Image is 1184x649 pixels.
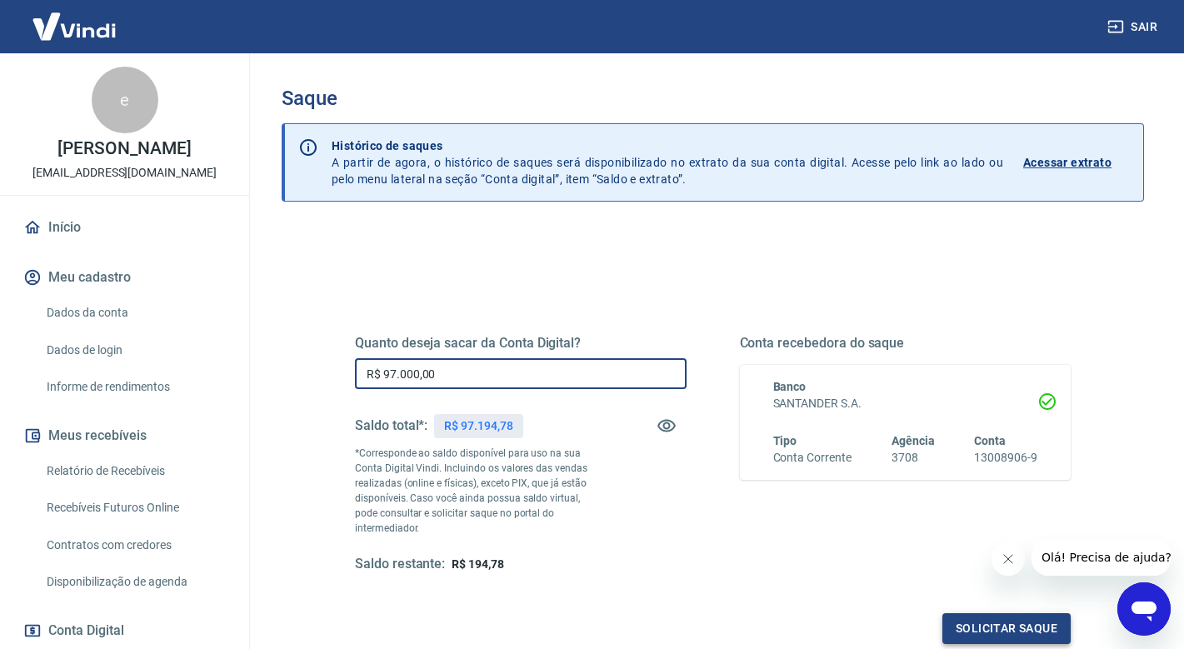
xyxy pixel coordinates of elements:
[892,434,935,447] span: Agência
[40,454,229,488] a: Relatório de Recebíveis
[444,417,512,435] p: R$ 97.194,78
[40,370,229,404] a: Informe de rendimentos
[892,449,935,467] h6: 3708
[1023,137,1130,187] a: Acessar extrato
[452,557,504,571] span: R$ 194,78
[773,449,852,467] h6: Conta Corrente
[1117,582,1171,636] iframe: Button to launch messaging window
[1032,539,1171,576] iframe: Message from company
[332,137,1003,187] p: A partir de agora, o histórico de saques será disponibilizado no extrato da sua conta digital. Ac...
[32,164,217,182] p: [EMAIL_ADDRESS][DOMAIN_NAME]
[282,87,1144,110] h3: Saque
[20,417,229,454] button: Meus recebíveis
[942,613,1071,644] button: Solicitar saque
[1104,12,1164,42] button: Sair
[40,528,229,562] a: Contratos com credores
[355,417,427,434] h5: Saldo total*:
[773,434,797,447] span: Tipo
[40,565,229,599] a: Disponibilização de agenda
[773,395,1038,412] h6: SANTANDER S.A.
[355,446,603,536] p: *Corresponde ao saldo disponível para uso na sua Conta Digital Vindi. Incluindo os valores das ve...
[40,491,229,525] a: Recebíveis Futuros Online
[20,209,229,246] a: Início
[332,137,1003,154] p: Histórico de saques
[974,434,1006,447] span: Conta
[40,333,229,367] a: Dados de login
[1023,154,1112,171] p: Acessar extrato
[974,449,1037,467] h6: 13008906-9
[740,335,1072,352] h5: Conta recebedora do saque
[10,12,140,25] span: Olá! Precisa de ajuda?
[773,380,807,393] span: Banco
[355,335,687,352] h5: Quanto deseja sacar da Conta Digital?
[40,296,229,330] a: Dados da conta
[57,140,191,157] p: [PERSON_NAME]
[20,1,128,52] img: Vindi
[92,67,158,133] div: e
[355,556,445,573] h5: Saldo restante:
[20,612,229,649] button: Conta Digital
[992,542,1025,576] iframe: Close message
[20,259,229,296] button: Meu cadastro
